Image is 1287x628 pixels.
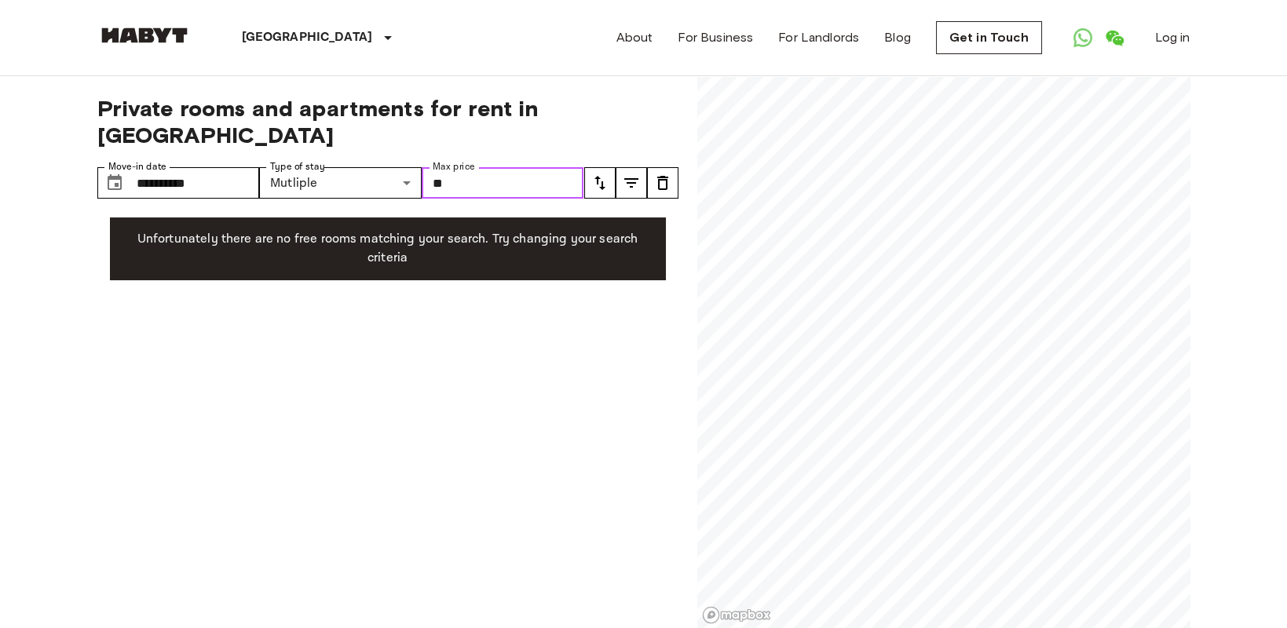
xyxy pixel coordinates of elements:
[1099,22,1130,53] a: Open WeChat
[99,167,130,199] button: Choose date, selected date is 1 Dec 2025
[1155,28,1190,47] a: Log in
[259,167,422,199] div: Mutliple
[584,167,616,199] button: tune
[97,27,192,43] img: Habyt
[936,21,1042,54] a: Get in Touch
[616,28,653,47] a: About
[678,28,753,47] a: For Business
[616,167,647,199] button: tune
[433,160,475,173] label: Max price
[778,28,859,47] a: For Landlords
[122,230,653,268] p: Unfortunately there are no free rooms matching your search. Try changing your search criteria
[97,95,678,148] span: Private rooms and apartments for rent in [GEOGRAPHIC_DATA]
[1067,22,1099,53] a: Open WhatsApp
[242,28,373,47] p: [GEOGRAPHIC_DATA]
[884,28,911,47] a: Blog
[647,167,678,199] button: tune
[270,160,325,173] label: Type of stay
[108,160,166,173] label: Move-in date
[702,606,771,624] a: Mapbox logo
